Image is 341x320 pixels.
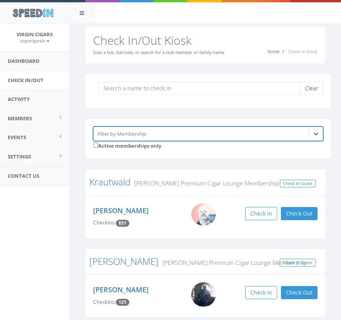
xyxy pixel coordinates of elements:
[89,255,159,268] a: [PERSON_NAME]
[93,141,161,150] label: Active memberships only
[280,180,316,188] a: Check In Guest
[288,49,318,54] span: Check-In Kiosk
[93,285,149,294] a: [PERSON_NAME]
[116,220,129,227] span: Checkin count
[20,37,50,44] a: virgincigarsllc
[93,143,98,148] input: Active memberships only
[9,6,57,20] img: speedin_logo.png
[191,203,216,226] img: WIN_20200824_14_20_23_Pro.jpg
[93,298,116,305] span: Checkins:
[8,153,31,160] span: Settings
[300,82,323,95] button: Clear
[93,219,116,226] span: Checkins:
[245,286,277,299] button: Check in
[8,172,39,179] span: Contact Us
[280,259,316,267] a: Check In Guest
[93,34,318,47] h2: Check In/Out Kiosk
[130,179,279,187] small: [PERSON_NAME] Premium Cigar Lounge Membership
[245,207,277,220] button: Check in
[99,82,306,95] input: Search a name to check in
[116,299,129,306] span: Checkin count
[159,258,307,267] small: [PERSON_NAME] Premium Cigar Lounge Membership
[20,38,50,44] small: virgincigarsllc
[281,207,318,220] button: Check Out
[93,206,149,215] a: [PERSON_NAME]
[191,282,216,307] img: David_Resse.png
[8,115,32,122] span: Members
[8,134,26,141] span: Events
[89,175,130,188] a: Krautwald
[281,286,318,299] button: Check Out
[97,130,146,137] div: Filter by Membership
[93,49,225,55] small: Scan a fob, barcode, or search for a club member or family name.
[17,31,53,38] span: Virgin Cigars
[267,49,279,54] a: Home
